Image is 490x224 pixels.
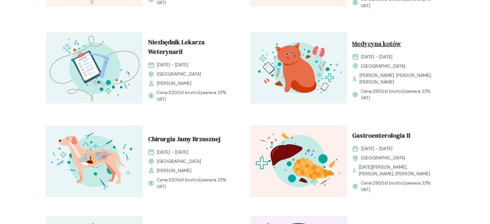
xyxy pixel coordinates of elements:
[148,134,235,146] a: Chirurgia Jamy Brzusznej
[352,131,410,143] span: Gastroenterologia II
[352,39,401,51] span: Medycyna kotów
[361,63,405,69] span: [GEOGRAPHIC_DATA]
[352,39,439,51] a: Medycyna kotów
[361,88,439,101] span: Cena: (zawiera 23% VAT)
[361,180,439,193] span: Cena: (zawiera 23% VAT)
[250,126,347,197] img: ZxkxEIF3NbkBX8eR_GastroII_T.svg
[361,155,405,161] span: [GEOGRAPHIC_DATA]
[352,131,439,143] a: Gastroenterologia II
[361,54,392,60] span: [DATE] - [DATE]
[157,61,188,68] span: [DATE] - [DATE]
[157,89,235,103] span: Cena: (zawiera 23% VAT)
[157,158,201,165] span: [GEOGRAPHIC_DATA]
[148,37,235,59] a: Niezbędnik Lekarza WeterynariI
[373,88,403,94] span: 2900 zł brutto
[148,134,220,146] span: Chirurgia Jamy Brzusznej
[46,32,143,104] img: aHe4VUMqNJQqH-M0_ProcMH_T.svg
[46,126,143,197] img: aHfRokMqNJQqH-fc_ChiruJB_T.svg
[250,32,347,104] img: aHfQZEMqNJQqH-e8_MedKot_T.svg
[157,149,188,155] span: [DATE] - [DATE]
[168,90,199,95] span: 5200 zł brutto
[361,145,392,152] span: [DATE] - [DATE]
[157,167,191,174] span: [PERSON_NAME]
[360,72,439,85] span: [PERSON_NAME], [PERSON_NAME], [PERSON_NAME]
[157,71,201,77] span: [GEOGRAPHIC_DATA]
[168,177,199,183] span: 5200 zł brutto
[157,80,191,87] span: [PERSON_NAME]
[373,180,403,186] span: 2900 zł brutto
[157,177,235,190] span: Cena: (zawiera 23% VAT)
[359,164,439,177] span: [DATE][PERSON_NAME], [PERSON_NAME], [PERSON_NAME]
